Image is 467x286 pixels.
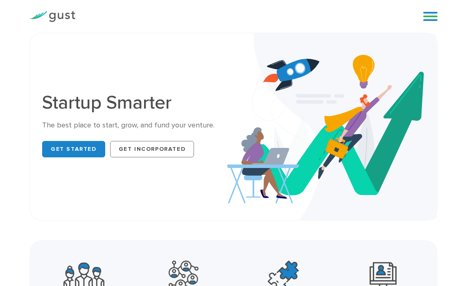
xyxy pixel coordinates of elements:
[42,141,105,157] a: Get Started
[110,141,194,157] a: Get Incorporated
[29,11,75,22] img: Gust Logo
[227,33,437,220] img: Startup Smarter Hero
[42,93,227,112] h1: Startup Smarter
[42,120,227,130] div: The best place to start, grow, and fund your venture.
